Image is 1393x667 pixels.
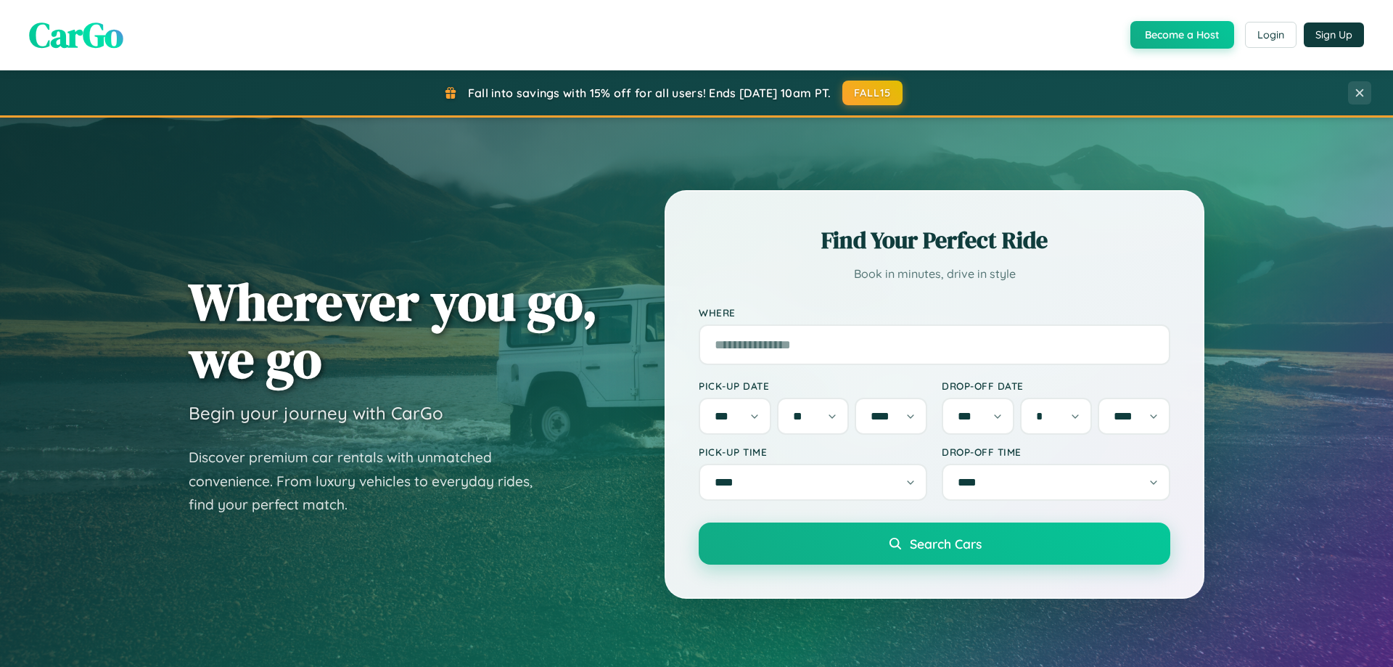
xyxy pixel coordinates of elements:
p: Book in minutes, drive in style [699,263,1170,285]
label: Drop-off Date [942,380,1170,392]
p: Discover premium car rentals with unmatched convenience. From luxury vehicles to everyday rides, ... [189,446,551,517]
span: Search Cars [910,536,982,552]
span: CarGo [29,11,123,59]
span: Fall into savings with 15% off for all users! Ends [DATE] 10am PT. [468,86,831,100]
h1: Wherever you go, we go [189,273,598,388]
label: Where [699,306,1170,319]
button: Become a Host [1130,21,1234,49]
button: Search Cars [699,523,1170,565]
label: Drop-off Time [942,446,1170,458]
label: Pick-up Date [699,380,927,392]
button: Login [1245,22,1297,48]
button: Sign Up [1304,22,1364,47]
h3: Begin your journey with CarGo [189,402,443,424]
h2: Find Your Perfect Ride [699,224,1170,256]
label: Pick-up Time [699,446,927,458]
button: FALL15 [842,81,903,105]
